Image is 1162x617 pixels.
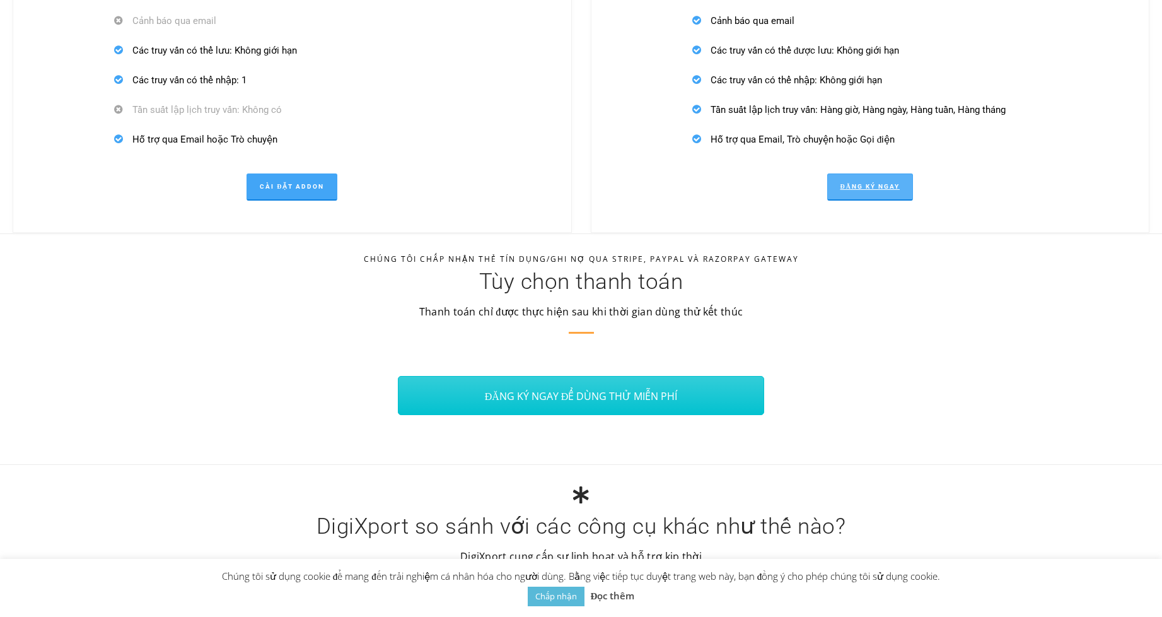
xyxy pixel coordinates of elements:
a: Đọc thêm [591,588,635,603]
font: Cảnh báo qua email [711,15,794,26]
font: Cài đặt Addon [260,183,324,190]
font: Hỗ trợ qua Email hoặc Trò chuyện [132,134,277,145]
iframe: Tiện ích trò chuyện [1099,556,1162,617]
font: Chấp nhận [535,591,577,602]
a: Chấp nhận [528,587,584,606]
font: Tần suất lập lịch truy vấn: Hàng giờ, Hàng ngày, Hàng tuần, Hàng tháng [711,104,1006,115]
font: Các truy vấn có thể nhập: 1 [132,74,247,86]
font: Các truy vấn có thể lưu: Không giới hạn [132,45,297,56]
font: Thanh toán chỉ được thực hiện sau khi thời gian dùng thử kết thúc [419,305,743,319]
font: Chúng tôi chấp nhận thẻ tín dụng/ghi nợ qua Stripe, Paypal và Razorpay Gateway [364,254,799,264]
a: Đăng ký ngay [827,173,913,201]
font: Hỗ trợ qua Email, Trò chuyện hoặc Gọi điện [711,134,895,145]
font: Tần suất lập lịch truy vấn: Không có [132,104,282,115]
a: ĐĂNG KÝ NGAY ĐỂ DÙNG THỬ MIỄN PHÍ [398,376,764,416]
font: Chúng tôi sử dụng cookie để mang đến trải nghiệm cá nhân hóa cho người dùng. Bằng việc tiếp tục d... [222,570,941,582]
font: DigiXport cung cấp sự linh hoạt và hỗ trợ kịp thời [460,549,702,563]
font: ĐĂNG KÝ NGAY ĐỂ DÙNG THỬ MIỄN PHÍ [485,389,678,403]
font: Các truy vấn có thể được lưu: Không giới hạn [711,45,900,56]
font: Đọc thêm [591,589,635,602]
font: Tùy chọn thanh toán [479,269,683,295]
font: Cảnh báo qua email [132,15,216,26]
font: Các truy vấn có thể nhập: Không giới hạn [711,74,882,86]
font: Đăng ký ngay [840,183,900,190]
font: DigiXport so sánh với các công cụ khác như thế nào? [317,514,846,539]
a: Cài đặt Addon [247,173,337,201]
